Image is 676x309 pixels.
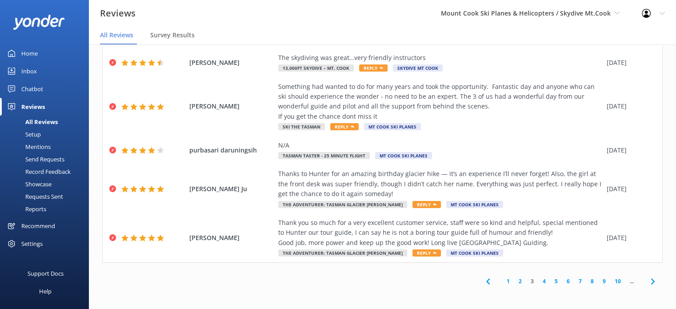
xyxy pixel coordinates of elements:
[330,123,359,130] span: Reply
[446,201,503,208] span: Mt Cook Ski Planes
[607,145,651,155] div: [DATE]
[5,140,89,153] a: Mentions
[5,190,63,203] div: Requests Sent
[607,184,651,194] div: [DATE]
[5,140,51,153] div: Mentions
[5,153,64,165] div: Send Requests
[5,116,89,128] a: All Reviews
[189,145,274,155] span: purbasari daruningsih
[502,277,514,285] a: 1
[607,233,651,243] div: [DATE]
[625,277,638,285] span: ...
[586,277,598,285] a: 8
[5,178,52,190] div: Showcase
[526,277,538,285] a: 3
[598,277,610,285] a: 9
[278,53,602,63] div: The skydiving was great…very friendly instructors
[278,169,602,199] div: Thanks to Hunter for an amazing birthday glacier hike — it’s an experience I’ll never forget! Als...
[21,44,38,62] div: Home
[21,217,55,235] div: Recommend
[278,201,407,208] span: The Adventurer: Tasman Glacier [PERSON_NAME]
[21,80,43,98] div: Chatbot
[278,218,602,248] div: Thank you so much for a very excellent customer service, staff were so kind and helpful, special ...
[5,203,46,215] div: Reports
[514,277,526,285] a: 2
[278,249,407,257] span: The Adventurer: Tasman Glacier [PERSON_NAME]
[189,233,274,243] span: [PERSON_NAME]
[607,101,651,111] div: [DATE]
[278,82,602,122] div: Something had wanted to do for many years and took the opportunity. Fantastic day and anyone who ...
[446,249,503,257] span: Mt Cook Ski Planes
[278,140,602,150] div: N/A
[5,116,58,128] div: All Reviews
[278,123,325,130] span: Ski the Tasman
[538,277,550,285] a: 4
[359,64,388,72] span: Reply
[375,152,432,159] span: Mt Cook Ski Planes
[5,165,89,178] a: Record Feedback
[189,101,274,111] span: [PERSON_NAME]
[21,98,45,116] div: Reviews
[21,62,37,80] div: Inbox
[550,277,562,285] a: 5
[189,58,274,68] span: [PERSON_NAME]
[393,64,443,72] span: Skydive Mt Cook
[5,128,89,140] a: Setup
[441,9,611,17] span: Mount Cook Ski Planes & Helicopters / Skydive Mt.Cook
[610,277,625,285] a: 10
[412,201,441,208] span: Reply
[150,31,195,40] span: Survey Results
[5,165,71,178] div: Record Feedback
[21,235,43,253] div: Settings
[13,15,64,29] img: yonder-white-logo.png
[5,178,89,190] a: Showcase
[5,203,89,215] a: Reports
[28,265,64,282] div: Support Docs
[5,128,41,140] div: Setup
[607,58,651,68] div: [DATE]
[278,152,370,159] span: Tasman Taster - 25 minute flight
[278,64,354,72] span: 13,000ft Skydive – Mt. Cook
[574,277,586,285] a: 7
[100,6,136,20] h3: Reviews
[189,184,274,194] span: [PERSON_NAME] Ju
[5,153,89,165] a: Send Requests
[364,123,421,130] span: Mt Cook Ski Planes
[100,31,133,40] span: All Reviews
[39,282,52,300] div: Help
[5,190,89,203] a: Requests Sent
[562,277,574,285] a: 6
[412,249,441,257] span: Reply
